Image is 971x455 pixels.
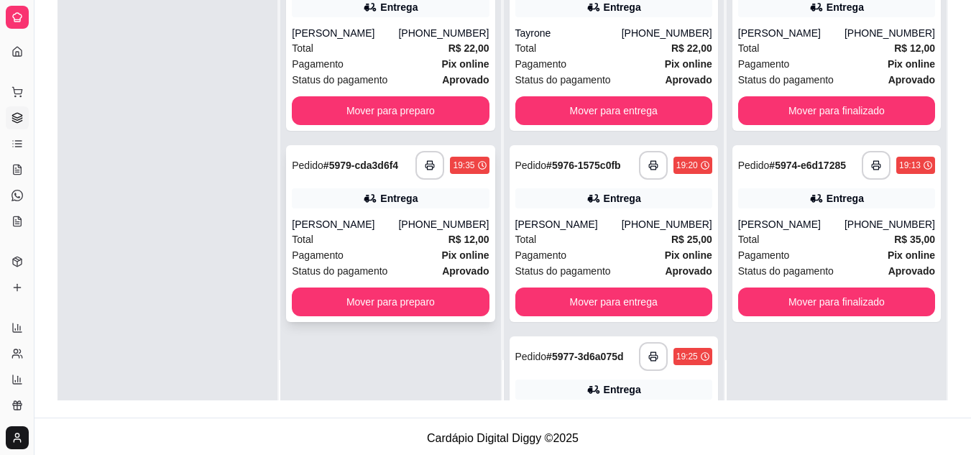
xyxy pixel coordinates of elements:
[380,191,418,206] div: Entrega
[546,351,623,362] strong: # 5977-3d6a075d
[515,40,537,56] span: Total
[604,382,641,397] div: Entrega
[888,74,935,86] strong: aprovado
[292,263,387,279] span: Status do pagamento
[441,58,489,70] strong: Pix online
[515,72,611,88] span: Status do pagamento
[515,56,567,72] span: Pagamento
[441,249,489,261] strong: Pix online
[769,160,846,171] strong: # 5974-e6d17285
[738,247,790,263] span: Pagamento
[888,265,935,277] strong: aprovado
[665,58,712,70] strong: Pix online
[899,160,921,171] div: 19:13
[442,265,489,277] strong: aprovado
[292,26,398,40] div: [PERSON_NAME]
[604,191,641,206] div: Entrega
[845,26,935,40] div: [PHONE_NUMBER]
[398,217,489,231] div: [PHONE_NUMBER]
[888,58,935,70] strong: Pix online
[894,42,935,54] strong: R$ 12,00
[738,217,845,231] div: [PERSON_NAME]
[676,160,698,171] div: 19:20
[515,263,611,279] span: Status do pagamento
[398,26,489,40] div: [PHONE_NUMBER]
[292,160,323,171] span: Pedido
[292,72,387,88] span: Status do pagamento
[738,56,790,72] span: Pagamento
[292,40,313,56] span: Total
[671,234,712,245] strong: R$ 25,00
[738,288,935,316] button: Mover para finalizado
[515,217,622,231] div: [PERSON_NAME]
[448,42,489,54] strong: R$ 22,00
[738,160,770,171] span: Pedido
[738,231,760,247] span: Total
[738,40,760,56] span: Total
[453,160,474,171] div: 19:35
[665,265,712,277] strong: aprovado
[738,72,834,88] span: Status do pagamento
[292,288,489,316] button: Mover para preparo
[888,249,935,261] strong: Pix online
[665,74,712,86] strong: aprovado
[515,288,712,316] button: Mover para entrega
[292,231,313,247] span: Total
[622,217,712,231] div: [PHONE_NUMBER]
[515,247,567,263] span: Pagamento
[845,217,935,231] div: [PHONE_NUMBER]
[292,217,398,231] div: [PERSON_NAME]
[676,351,698,362] div: 19:25
[515,351,547,362] span: Pedido
[515,231,537,247] span: Total
[738,26,845,40] div: [PERSON_NAME]
[323,160,398,171] strong: # 5979-cda3d6f4
[515,26,622,40] div: Tayrone
[622,26,712,40] div: [PHONE_NUMBER]
[671,42,712,54] strong: R$ 22,00
[292,56,344,72] span: Pagamento
[515,160,547,171] span: Pedido
[546,160,621,171] strong: # 5976-1575c0fb
[665,249,712,261] strong: Pix online
[448,234,489,245] strong: R$ 12,00
[738,96,935,125] button: Mover para finalizado
[292,247,344,263] span: Pagamento
[827,191,864,206] div: Entrega
[894,234,935,245] strong: R$ 35,00
[515,96,712,125] button: Mover para entrega
[292,96,489,125] button: Mover para preparo
[442,74,489,86] strong: aprovado
[738,263,834,279] span: Status do pagamento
